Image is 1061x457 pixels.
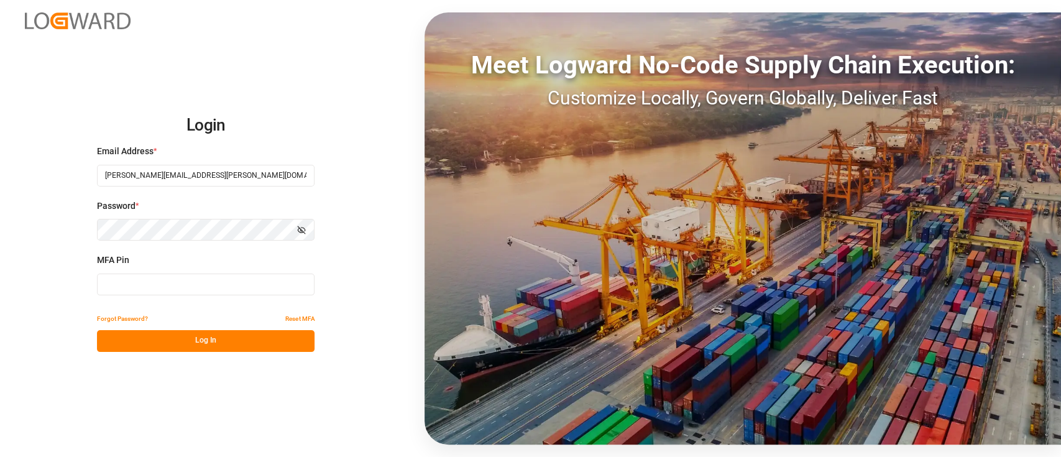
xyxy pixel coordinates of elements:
[97,254,129,267] span: MFA Pin
[97,330,315,352] button: Log In
[97,106,315,145] h2: Login
[425,84,1061,112] div: Customize Locally, Govern Globally, Deliver Fast
[97,165,315,187] input: Enter your email
[285,308,315,330] button: Reset MFA
[97,200,135,213] span: Password
[97,308,148,330] button: Forgot Password?
[425,47,1061,84] div: Meet Logward No-Code Supply Chain Execution:
[97,145,154,158] span: Email Address
[25,12,131,29] img: Logward_new_orange.png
